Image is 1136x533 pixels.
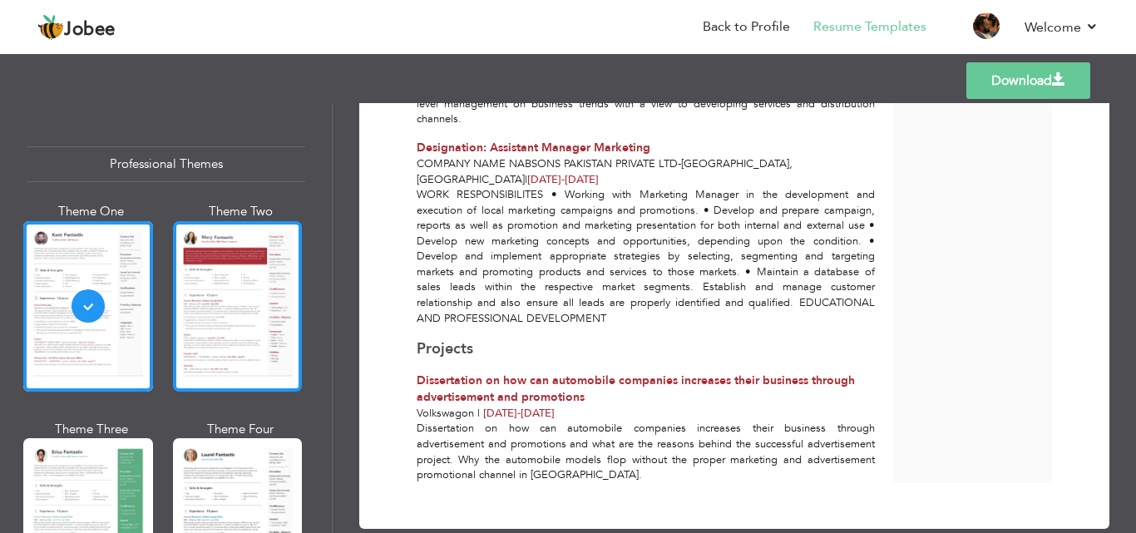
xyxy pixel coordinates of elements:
[477,406,480,421] span: |
[789,156,793,171] span: ,
[417,406,474,421] span: Volkswagon
[966,62,1090,99] a: Download
[417,373,855,405] span: Dissertation on how can automobile companies increases their business through advertisement and p...
[703,17,790,37] a: Back to Profile
[27,203,156,220] div: Theme One
[417,156,678,171] span: Company Name Nabsons Pakistan Private Ltd
[813,17,926,37] a: Resume Templates
[527,172,599,187] span: [DATE]
[176,421,306,438] div: Theme Four
[407,421,884,482] div: Dissertation on how can automobile companies increases their business through advertisement and p...
[1025,17,1099,37] a: Welcome
[527,172,565,187] span: [DATE]
[37,14,64,41] img: jobee.io
[407,187,884,326] div: WORK RESPONSIBILITES • Working with Marketing Manager in the development and execution of local m...
[561,172,565,187] span: -
[37,14,116,41] a: Jobee
[27,421,156,438] div: Theme Three
[517,406,521,421] span: -
[681,156,789,171] span: [GEOGRAPHIC_DATA]
[525,172,527,187] span: |
[483,406,555,421] span: [DATE] [DATE]
[417,172,525,187] span: [GEOGRAPHIC_DATA]
[417,140,650,155] span: Designation: Assistant Manager Marketing
[678,156,681,171] span: -
[973,12,1000,39] img: Profile Img
[176,203,306,220] div: Theme Two
[64,21,116,39] span: Jobee
[27,146,305,182] div: Professional Themes
[417,338,473,359] span: Projects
